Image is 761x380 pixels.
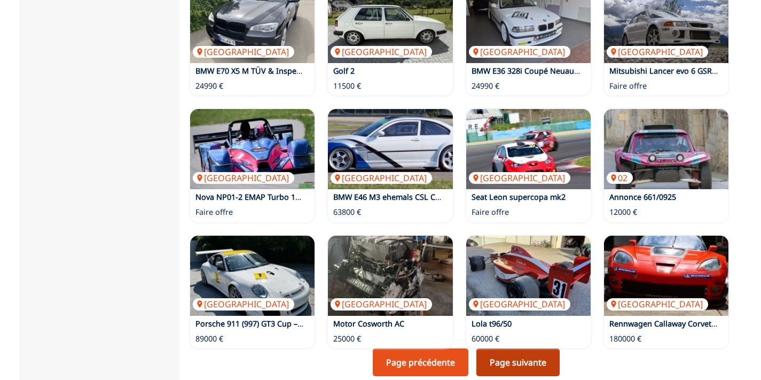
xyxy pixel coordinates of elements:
a: Rennwagen Callaway Corvette C6 GT3 [609,319,746,329]
p: [GEOGRAPHIC_DATA] [331,298,432,310]
a: Page suivante [476,348,560,376]
p: [GEOGRAPHIC_DATA] [469,46,570,58]
a: Page précédente [373,348,468,376]
a: Porsche 911 (997) GT3 Cup – Rennsport mit Wagenpass[GEOGRAPHIC_DATA] [190,236,315,316]
a: Nova NP01-2 EMAP Turbo 1750 [195,192,308,202]
p: [GEOGRAPHIC_DATA] [469,172,570,184]
p: [GEOGRAPHIC_DATA] [193,46,294,58]
a: BMW E46 M3 ehemals CSL Cup[GEOGRAPHIC_DATA] [328,109,452,189]
p: Faire offre [609,81,647,91]
a: Motor Cosworth AC [333,319,404,329]
img: Rennwagen Callaway Corvette C6 GT3 [604,236,728,316]
p: [GEOGRAPHIC_DATA] [469,298,570,310]
a: Annonce 661/0925 [609,192,676,202]
a: Seat Leon supercopa mk2 [472,192,566,202]
a: Seat Leon supercopa mk2[GEOGRAPHIC_DATA] [466,109,591,189]
a: Motor Cosworth AC[GEOGRAPHIC_DATA] [328,236,452,316]
a: Nova NP01-2 EMAP Turbo 1750[GEOGRAPHIC_DATA] [190,109,315,189]
a: Golf 2 [333,66,355,76]
p: [GEOGRAPHIC_DATA] [607,46,708,58]
img: Motor Cosworth AC [328,236,452,316]
p: [GEOGRAPHIC_DATA] [607,298,708,310]
p: 02 [607,172,633,184]
p: 24990 € [472,81,499,91]
a: Lola t96/50 [472,319,512,329]
a: Porsche 911 (997) GT3 Cup – Rennsport mit Wagenpass [195,319,395,329]
a: Lola t96/50[GEOGRAPHIC_DATA] [466,236,591,316]
a: Annonce 661/092502 [604,109,728,189]
p: [GEOGRAPHIC_DATA] [193,298,294,310]
p: 25000 € [333,334,361,344]
p: 63800 € [333,207,361,218]
p: 89000 € [195,334,223,344]
p: 180000 € [609,334,641,344]
p: 24990 € [195,81,223,91]
img: Nova NP01-2 EMAP Turbo 1750 [190,109,315,189]
p: [GEOGRAPHIC_DATA] [331,172,432,184]
a: BMW E46 M3 ehemals CSL Cup [333,192,445,202]
p: 60000 € [472,334,499,344]
p: Faire offre [195,207,233,218]
a: BMW E36 328i Coupé Neuaufbau DMSB Wagenpass OMP Zelle [472,66,697,76]
a: Rennwagen Callaway Corvette C6 GT3[GEOGRAPHIC_DATA] [604,236,728,316]
a: Mitsubishi Lancer evo 6 GSR LHD [609,66,730,76]
a: BMW E70 X5 M TÜV & Inspektion Neu TOP 693 PS [195,66,375,76]
p: 11500 € [333,81,361,91]
img: Seat Leon supercopa mk2 [466,109,591,189]
img: BMW E46 M3 ehemals CSL Cup [328,109,452,189]
p: 12000 € [609,207,637,218]
p: [GEOGRAPHIC_DATA] [331,46,432,58]
img: Annonce 661/0925 [604,109,728,189]
img: Lola t96/50 [466,236,591,316]
p: [GEOGRAPHIC_DATA] [193,172,294,184]
p: Faire offre [472,207,509,218]
img: Porsche 911 (997) GT3 Cup – Rennsport mit Wagenpass [190,236,315,316]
